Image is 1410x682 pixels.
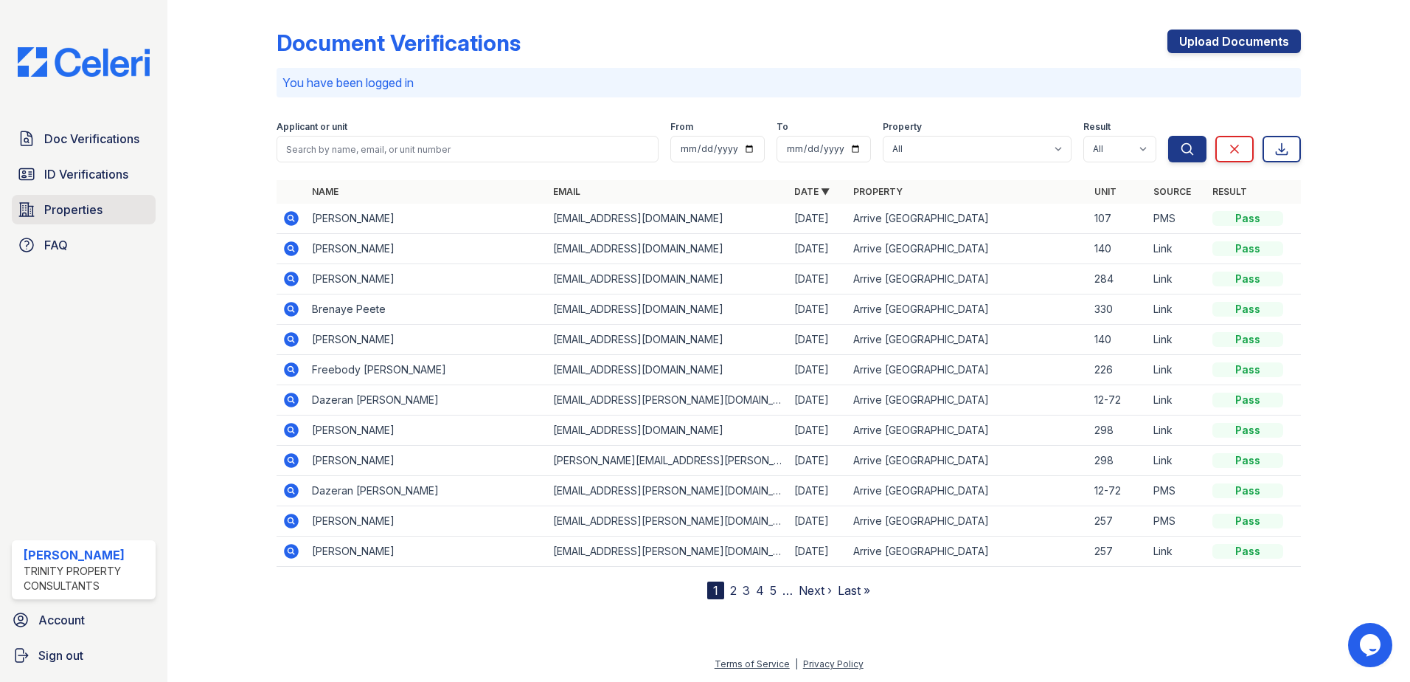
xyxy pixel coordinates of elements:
td: 140 [1088,234,1147,264]
a: Source [1153,186,1191,197]
td: Link [1147,416,1206,446]
td: [PERSON_NAME] [306,416,547,446]
td: Arrive [GEOGRAPHIC_DATA] [847,234,1088,264]
a: Property [853,186,903,197]
td: [EMAIL_ADDRESS][DOMAIN_NAME] [547,264,788,294]
input: Search by name, email, or unit number [277,136,659,162]
a: Email [553,186,580,197]
td: [PERSON_NAME][EMAIL_ADDRESS][PERSON_NAME][DOMAIN_NAME] [547,446,788,476]
td: [PERSON_NAME] [306,446,547,476]
td: Freebody [PERSON_NAME] [306,355,547,385]
td: Arrive [GEOGRAPHIC_DATA] [847,506,1088,537]
a: FAQ [12,230,156,260]
a: Unit [1094,186,1116,197]
span: Doc Verifications [44,130,139,148]
a: Terms of Service [715,658,790,669]
span: FAQ [44,236,68,254]
td: [DATE] [788,234,847,264]
img: CE_Logo_Blue-a8612792a0a2168367f1c8372b55b34899dd931a85d93a1a3d3e32e68fde9ad4.png [6,47,162,77]
td: Arrive [GEOGRAPHIC_DATA] [847,385,1088,416]
label: Result [1083,121,1111,133]
td: [PERSON_NAME] [306,234,547,264]
a: Date ▼ [794,186,830,197]
td: 257 [1088,506,1147,537]
span: … [782,582,793,599]
label: To [777,121,788,133]
div: Pass [1212,393,1283,407]
a: 5 [770,583,777,598]
a: ID Verifications [12,159,156,189]
td: [EMAIL_ADDRESS][PERSON_NAME][DOMAIN_NAME] [547,476,788,506]
td: Link [1147,385,1206,416]
label: Applicant or unit [277,121,347,133]
label: From [670,121,693,133]
a: 4 [756,583,764,598]
td: [DATE] [788,476,847,506]
a: Last » [838,583,870,598]
div: Pass [1212,332,1283,347]
td: Dazeran [PERSON_NAME] [306,385,547,416]
td: [DATE] [788,506,847,537]
a: 3 [743,583,750,598]
td: Arrive [GEOGRAPHIC_DATA] [847,264,1088,294]
td: [EMAIL_ADDRESS][PERSON_NAME][DOMAIN_NAME] [547,537,788,567]
td: Link [1147,264,1206,294]
a: Doc Verifications [12,124,156,154]
td: Arrive [GEOGRAPHIC_DATA] [847,476,1088,506]
td: [PERSON_NAME] [306,325,547,355]
td: PMS [1147,204,1206,234]
div: Pass [1212,544,1283,559]
td: 298 [1088,446,1147,476]
td: 226 [1088,355,1147,385]
td: [PERSON_NAME] [306,506,547,537]
td: [EMAIL_ADDRESS][DOMAIN_NAME] [547,294,788,325]
label: Property [883,121,922,133]
td: [EMAIL_ADDRESS][PERSON_NAME][DOMAIN_NAME] [547,385,788,416]
td: 298 [1088,416,1147,446]
td: 12-72 [1088,476,1147,506]
td: Arrive [GEOGRAPHIC_DATA] [847,325,1088,355]
td: PMS [1147,476,1206,506]
td: [DATE] [788,355,847,385]
td: Link [1147,294,1206,325]
td: [EMAIL_ADDRESS][DOMAIN_NAME] [547,204,788,234]
a: 2 [730,583,737,598]
td: Arrive [GEOGRAPHIC_DATA] [847,537,1088,567]
div: Pass [1212,272,1283,286]
a: Name [312,186,338,197]
td: PMS [1147,506,1206,537]
div: Trinity Property Consultants [24,564,150,593]
td: [DATE] [788,446,847,476]
td: [DATE] [788,264,847,294]
td: 12-72 [1088,385,1147,416]
td: 107 [1088,204,1147,234]
a: Account [6,605,162,635]
div: | [795,658,798,669]
td: [DATE] [788,416,847,446]
td: Arrive [GEOGRAPHIC_DATA] [847,204,1088,234]
td: [PERSON_NAME] [306,537,547,567]
a: Upload Documents [1167,30,1301,53]
td: 257 [1088,537,1147,567]
a: Next › [799,583,832,598]
td: Arrive [GEOGRAPHIC_DATA] [847,294,1088,325]
td: Brenaye Peete [306,294,547,325]
td: [DATE] [788,325,847,355]
td: [EMAIL_ADDRESS][DOMAIN_NAME] [547,234,788,264]
td: [DATE] [788,204,847,234]
div: Pass [1212,362,1283,377]
a: Sign out [6,641,162,670]
td: [PERSON_NAME] [306,264,547,294]
span: Account [38,611,85,629]
span: Sign out [38,647,83,664]
td: [EMAIL_ADDRESS][DOMAIN_NAME] [547,325,788,355]
td: Arrive [GEOGRAPHIC_DATA] [847,446,1088,476]
div: 1 [707,582,724,599]
div: Pass [1212,483,1283,498]
div: Pass [1212,241,1283,256]
td: Dazeran [PERSON_NAME] [306,476,547,506]
td: Link [1147,355,1206,385]
span: Properties [44,201,103,218]
td: [PERSON_NAME] [306,204,547,234]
